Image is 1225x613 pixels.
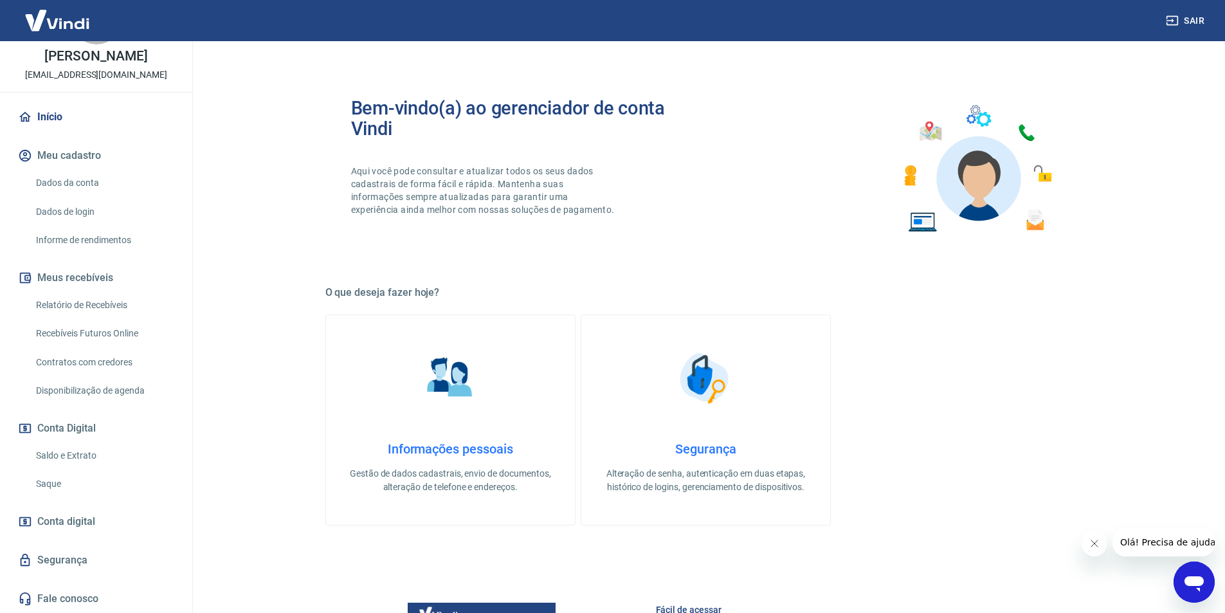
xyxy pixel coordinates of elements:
[893,98,1061,240] img: Imagem de um avatar masculino com diversos icones exemplificando as funcionalidades do gerenciado...
[325,315,576,526] a: Informações pessoaisInformações pessoaisGestão de dados cadastrais, envio de documentos, alteraçã...
[15,585,177,613] a: Fale conosco
[31,471,177,497] a: Saque
[31,170,177,196] a: Dados da conta
[31,227,177,253] a: Informe de rendimentos
[1082,531,1107,556] iframe: Fechar mensagem
[31,320,177,347] a: Recebíveis Futuros Online
[602,441,810,457] h4: Segurança
[31,292,177,318] a: Relatório de Recebíveis
[602,467,810,494] p: Alteração de senha, autenticação em duas etapas, histórico de logins, gerenciamento de dispositivos.
[31,349,177,376] a: Contratos com credores
[347,467,554,494] p: Gestão de dados cadastrais, envio de documentos, alteração de telefone e endereços.
[1174,562,1215,603] iframe: Botão para abrir a janela de mensagens
[8,9,108,19] span: Olá! Precisa de ajuda?
[418,346,482,410] img: Informações pessoais
[673,346,738,410] img: Segurança
[31,378,177,404] a: Disponibilização de agenda
[1112,528,1215,556] iframe: Mensagem da empresa
[15,264,177,292] button: Meus recebíveis
[351,98,706,139] h2: Bem-vindo(a) ao gerenciador de conta Vindi
[15,1,99,40] img: Vindi
[15,508,177,536] a: Conta digital
[351,165,617,216] p: Aqui você pode consultar e atualizar todos os seus dados cadastrais de forma fácil e rápida. Mant...
[15,414,177,443] button: Conta Digital
[325,286,1087,299] h5: O que deseja fazer hoje?
[37,513,95,531] span: Conta digital
[31,443,177,469] a: Saldo e Extrato
[25,68,167,82] p: [EMAIL_ADDRESS][DOMAIN_NAME]
[15,142,177,170] button: Meu cadastro
[15,103,177,131] a: Início
[15,546,177,574] a: Segurança
[31,199,177,225] a: Dados de login
[1163,9,1210,33] button: Sair
[44,50,147,63] p: [PERSON_NAME]
[581,315,831,526] a: SegurançaSegurançaAlteração de senha, autenticação em duas etapas, histórico de logins, gerenciam...
[347,441,554,457] h4: Informações pessoais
